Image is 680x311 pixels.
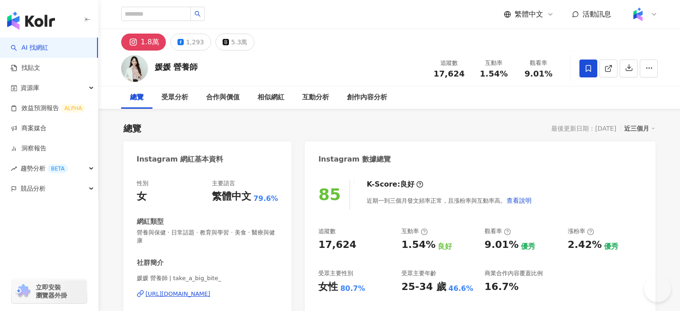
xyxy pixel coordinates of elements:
span: 查看說明 [507,197,532,204]
span: 資源庫 [21,78,39,98]
div: 受眾主要性別 [318,269,353,277]
div: 5.3萬 [231,36,247,48]
span: 活動訊息 [583,10,611,18]
div: 80.7% [340,284,365,294]
div: [URL][DOMAIN_NAME] [146,290,211,298]
img: Kolr%20app%20icon%20%281%29.png [629,6,646,23]
iframe: Help Scout Beacon - Open [644,275,671,302]
img: logo [7,12,55,30]
div: 1.54% [401,238,435,252]
div: 追蹤數 [318,227,336,235]
div: 優秀 [521,242,535,251]
div: Instagram 數據總覽 [318,154,391,164]
a: 洞察報告 [11,144,46,153]
img: chrome extension [14,284,32,298]
button: 1.8萬 [121,34,166,51]
div: 總覽 [123,122,141,135]
div: 觀看率 [522,59,556,68]
div: 女性 [318,280,338,294]
button: 5.3萬 [215,34,254,51]
div: 繁體中文 [212,190,251,204]
div: K-Score : [367,179,423,189]
div: 商業合作內容覆蓋比例 [485,269,543,277]
span: 9.01% [524,69,552,78]
div: 追蹤數 [432,59,466,68]
span: search [194,11,201,17]
div: 2.42% [568,238,602,252]
div: 互動分析 [302,92,329,103]
a: searchAI 找網紅 [11,43,48,52]
div: 9.01% [485,238,519,252]
div: 社群簡介 [137,258,164,268]
div: 女 [137,190,147,204]
div: 85 [318,185,341,204]
div: 1.8萬 [141,36,159,48]
a: 效益預測報告ALPHA [11,104,85,113]
div: BETA [47,164,68,173]
div: 網紅類型 [137,217,164,226]
a: [URL][DOMAIN_NAME] [137,290,279,298]
div: 相似網紅 [258,92,284,103]
div: 觀看率 [485,227,511,235]
img: KOL Avatar [121,55,148,82]
span: 營養與保健 · 日常話題 · 教育與學習 · 美食 · 醫療與健康 [137,229,279,245]
span: 79.6% [253,194,279,204]
div: Instagram 網紅基本資料 [137,154,224,164]
div: 25-34 歲 [401,280,446,294]
span: 競品分析 [21,179,46,199]
div: 17,624 [318,238,356,252]
div: 近三個月 [624,123,655,134]
div: 合作與價值 [206,92,240,103]
div: 良好 [438,242,452,251]
div: 性別 [137,179,148,187]
button: 1,293 [170,34,211,51]
div: 16.7% [485,280,519,294]
div: 主要語言 [212,179,235,187]
div: 漲粉率 [568,227,594,235]
a: 找貼文 [11,64,40,72]
div: 總覽 [130,92,144,103]
span: 立即安裝 瀏覽器外掛 [36,283,67,299]
div: 1,293 [186,36,204,48]
div: 受眾分析 [161,92,188,103]
span: 趨勢分析 [21,158,68,179]
div: 近期一到三個月發文頻率正常，且漲粉率與互動率高。 [367,192,532,209]
a: chrome extension立即安裝 瀏覽器外掛 [12,279,87,303]
div: 46.6% [448,284,473,294]
span: 17,624 [434,69,465,78]
div: 良好 [400,179,414,189]
div: 互動率 [477,59,511,68]
div: 受眾主要年齡 [401,269,436,277]
button: 查看說明 [506,192,532,209]
a: 商案媒合 [11,124,46,133]
div: 媛媛 營養師 [155,61,198,72]
div: 最後更新日期：[DATE] [551,125,616,132]
div: 創作內容分析 [347,92,387,103]
span: 1.54% [480,69,507,78]
span: rise [11,166,17,172]
span: 媛媛 營養師 | take_a_big_bite_ [137,274,279,282]
div: 互動率 [401,227,428,235]
div: 優秀 [604,242,618,251]
span: 繁體中文 [515,9,543,19]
